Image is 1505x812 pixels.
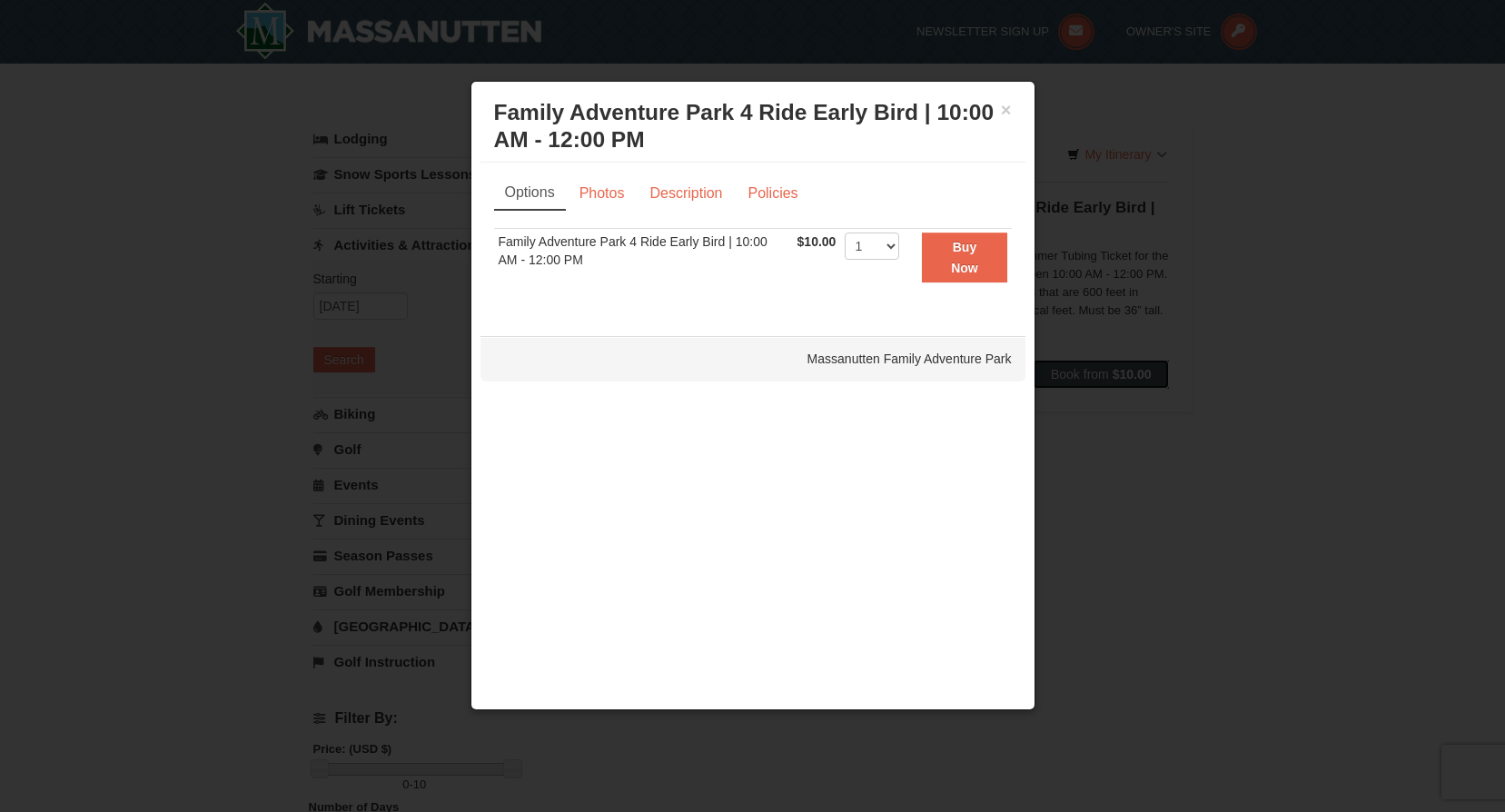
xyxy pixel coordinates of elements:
a: Policies [736,176,809,211]
strong: Buy Now [951,240,978,274]
h3: Family Adventure Park 4 Ride Early Bird | 10:00 AM - 12:00 PM [494,99,1012,153]
span: $10.00 [797,234,837,249]
button: × [1001,101,1012,119]
td: Family Adventure Park 4 Ride Early Bird | 10:00 AM - 12:00 PM [494,229,793,286]
a: Photos [568,176,637,211]
a: Description [638,176,734,211]
div: Massanutten Family Adventure Park [480,336,1025,381]
button: Buy Now [922,233,1006,282]
a: Options [494,176,566,211]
